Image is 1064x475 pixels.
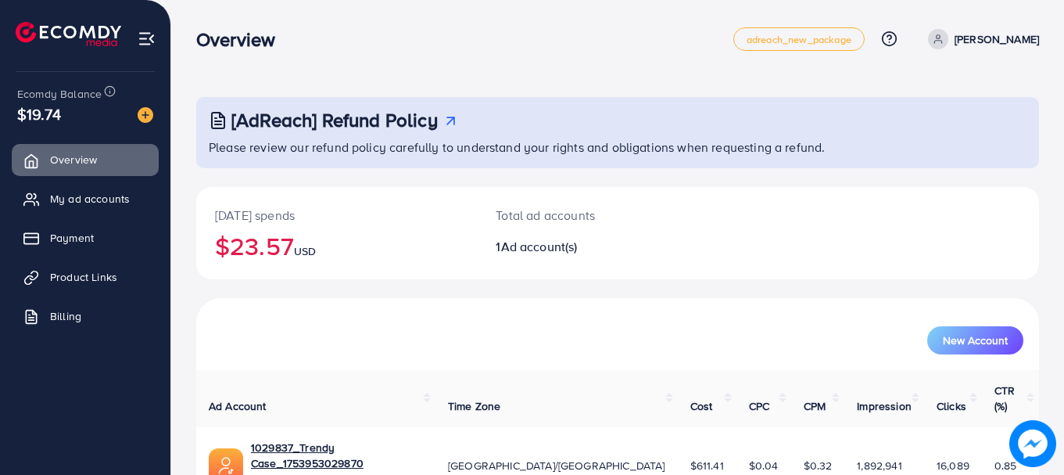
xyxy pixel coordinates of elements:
[50,269,117,285] span: Product Links
[209,398,267,414] span: Ad Account
[448,458,665,473] span: [GEOGRAPHIC_DATA]/[GEOGRAPHIC_DATA]
[12,300,159,332] a: Billing
[196,28,288,51] h3: Overview
[1009,420,1056,467] img: image
[501,238,578,255] span: Ad account(s)
[12,183,159,214] a: My ad accounts
[747,34,851,45] span: adreach_new_package
[17,86,102,102] span: Ecomdy Balance
[937,458,969,473] span: 16,089
[749,458,779,473] span: $0.04
[50,191,130,207] span: My ad accounts
[857,398,912,414] span: Impression
[50,230,94,246] span: Payment
[17,103,61,125] span: $19.74
[209,138,1030,157] p: Please review our refund policy carefully to understand your rights and obligations when requesti...
[448,398,500,414] span: Time Zone
[857,458,901,473] span: 1,892,941
[496,239,669,254] h2: 1
[138,30,156,48] img: menu
[138,107,153,123] img: image
[994,458,1017,473] span: 0.85
[922,29,1039,49] a: [PERSON_NAME]
[50,152,97,167] span: Overview
[294,243,316,259] span: USD
[943,335,1008,346] span: New Account
[804,398,826,414] span: CPM
[215,206,458,225] p: [DATE] spends
[12,144,159,175] a: Overview
[50,308,81,324] span: Billing
[749,398,769,414] span: CPC
[955,30,1039,49] p: [PERSON_NAME]
[496,206,669,225] p: Total ad accounts
[937,398,966,414] span: Clicks
[251,440,423,472] a: 1029837_Trendy Case_1753953029870
[12,222,159,254] a: Payment
[215,231,458,261] h2: $23.57
[231,109,438,131] h3: [AdReach] Refund Policy
[804,458,833,473] span: $0.32
[690,398,713,414] span: Cost
[927,326,1023,354] button: New Account
[733,27,865,51] a: adreach_new_package
[690,458,724,473] span: $611.41
[994,383,1015,414] span: CTR (%)
[12,261,159,293] a: Product Links
[16,22,121,46] img: logo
